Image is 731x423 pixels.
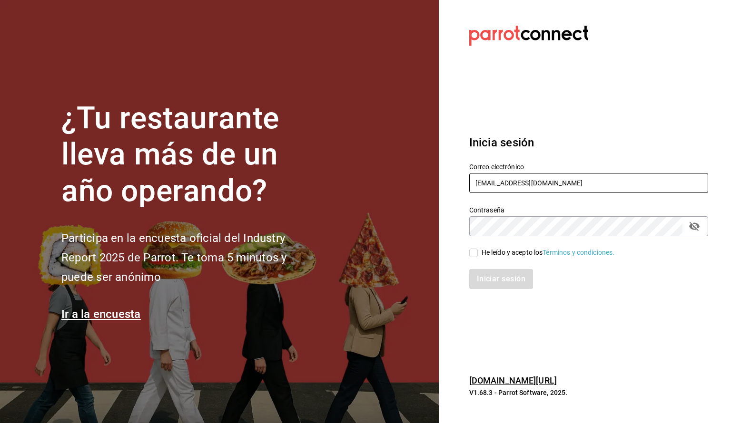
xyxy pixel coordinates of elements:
[469,134,708,151] h3: Inicia sesión
[469,375,557,385] a: [DOMAIN_NAME][URL]
[61,308,141,321] a: Ir a la encuesta
[469,163,708,170] label: Correo electrónico
[469,173,708,193] input: Ingresa tu correo electrónico
[61,229,318,287] h2: Participa en la encuesta oficial del Industry Report 2025 de Parrot. Te toma 5 minutos y puede se...
[469,206,708,213] label: Contraseña
[61,100,318,210] h1: ¿Tu restaurante lleva más de un año operando?
[469,388,708,397] p: V1.68.3 - Parrot Software, 2025.
[482,248,615,258] div: He leído y acepto los
[543,249,614,256] a: Términos y condiciones.
[686,218,702,234] button: passwordField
